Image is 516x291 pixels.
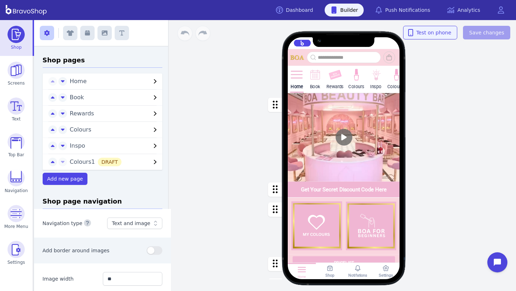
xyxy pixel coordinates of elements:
[325,4,364,16] a: Builder
[70,142,85,149] span: Inspo
[8,259,25,265] span: Settings
[67,142,163,150] button: Inspo
[327,84,344,89] div: Rewards
[6,5,47,15] img: BravoShop
[463,26,510,39] button: Save changes
[70,158,121,165] span: Colours1
[47,176,83,182] span: Add new page
[349,84,364,89] div: Colours
[43,276,74,282] label: Image width
[67,125,163,134] button: Colours
[43,173,88,185] button: Add new page
[270,4,319,16] a: Dashboard
[288,181,400,197] button: Get Your Secret Discount Code Here
[11,44,21,50] span: Shop
[371,84,382,89] div: Inspo
[441,4,486,16] a: Analytics
[4,224,28,229] span: More Menu
[70,126,91,133] span: Colours
[8,152,24,158] span: Top Bar
[291,84,303,89] div: Home
[70,78,87,85] span: Home
[67,77,163,86] button: Home
[387,84,406,89] div: Colours1
[369,4,436,16] a: Push Notifications
[349,273,368,278] div: Notifations
[67,158,163,166] button: Colours1DRAFT
[70,110,94,117] span: Rewards
[8,80,25,86] span: Screens
[310,84,320,89] div: Book
[379,273,393,278] div: Settings
[43,55,163,68] h3: Shop pages
[43,248,110,253] label: Add border around images
[5,188,28,194] span: Navigation
[43,221,82,226] label: Navigation type
[67,93,163,102] button: Book
[70,94,84,101] span: Book
[469,29,504,36] span: Save changes
[403,26,458,39] button: Test on phone
[298,275,306,278] div: Home
[98,158,121,166] div: DRAFT
[43,196,163,209] h3: Shop page navigation
[12,116,20,122] span: Text
[409,29,451,36] span: Test on phone
[112,220,150,227] div: Text and image
[67,109,163,118] button: Rewards
[288,254,400,273] button: PRICELIST
[326,273,334,278] div: Shop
